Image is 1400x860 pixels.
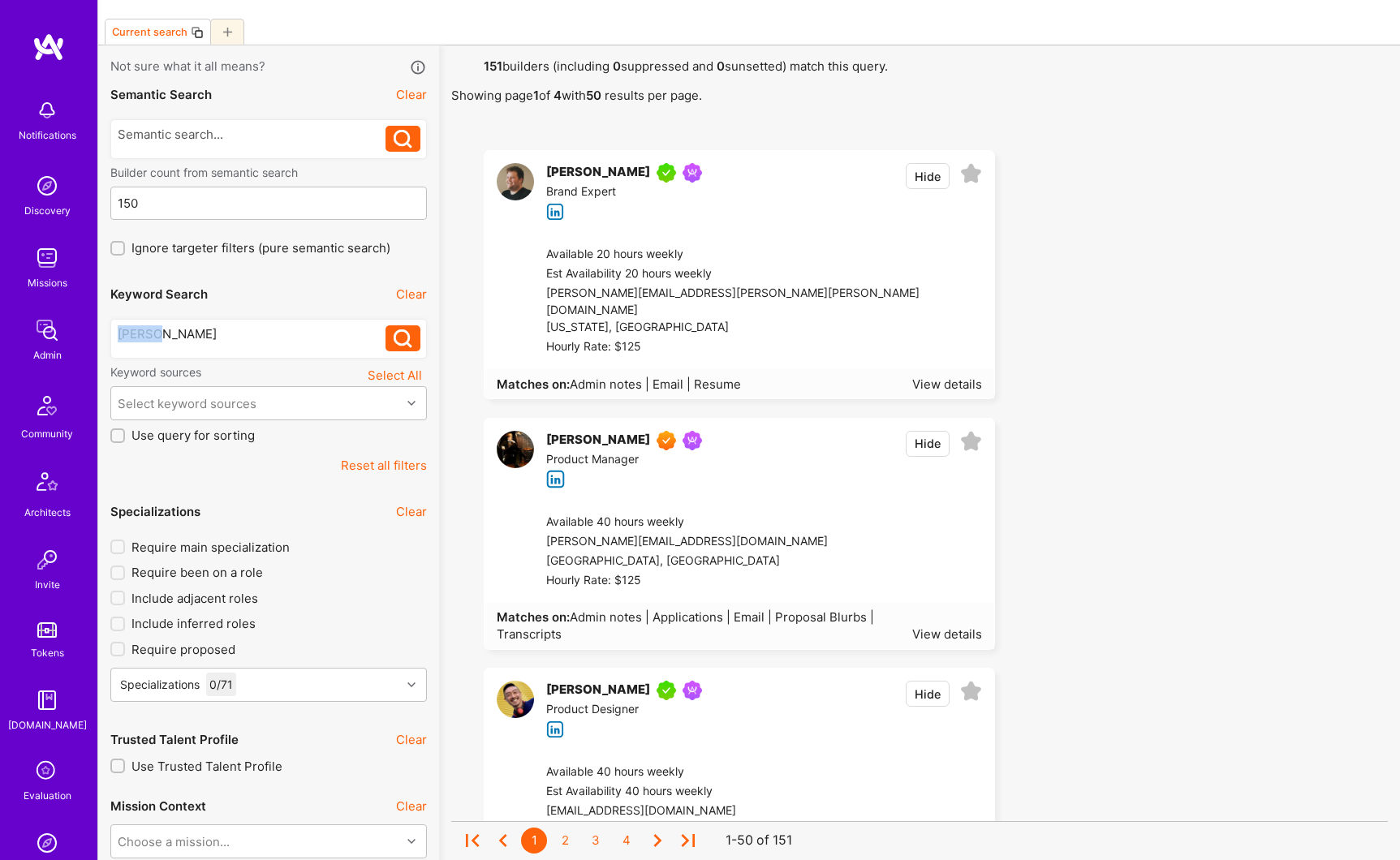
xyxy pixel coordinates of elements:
button: Clear [396,86,427,103]
img: tokens [37,622,57,638]
i: icon EmptyStar [960,681,982,703]
div: Choose a mission... [118,832,230,849]
span: Use query for sorting [131,427,255,444]
div: Tokens [31,644,64,661]
span: Not sure what it all means? [110,58,265,76]
img: Been on Mission [683,681,702,700]
div: Hourly Rate: $125 [546,571,828,591]
button: Hide [906,163,950,189]
i: icon linkedIn [546,470,565,488]
img: Exceptional A.Teamer [657,431,676,450]
i: icon Info [409,58,428,77]
div: Admin [33,346,62,363]
button: Clear [396,286,427,303]
strong: Matches on: [497,609,570,625]
div: Invite [35,576,60,593]
a: User Avatar [497,681,534,738]
div: Product Manager [546,450,709,470]
img: Been on Mission [683,431,702,450]
img: bell [31,94,63,127]
div: [PERSON_NAME] [546,163,650,183]
div: Available 20 hours weekly [546,245,982,264]
i: icon EmptyStar [960,163,982,185]
img: Architects [28,465,67,504]
div: Evaluation [24,787,71,804]
div: [PERSON_NAME] [546,431,650,450]
div: Specializations [110,503,200,520]
img: User Avatar [497,431,534,468]
label: Keyword sources [110,364,201,380]
img: Invite [31,544,63,576]
div: Keyword Search [110,286,208,303]
div: Current search [112,26,187,38]
p: Showing page of with results per page. [451,87,1388,104]
img: logo [32,32,65,62]
div: 1 [521,828,547,854]
div: Missions [28,274,67,291]
div: 2 [552,828,578,854]
div: [PERSON_NAME] [118,325,386,342]
strong: 0 [717,58,725,74]
img: teamwork [31,242,63,274]
i: icon linkedIn [546,720,565,739]
i: icon EmptyStar [960,431,982,453]
i: icon Chevron [407,837,416,845]
span: Use Trusted Talent Profile [131,758,282,775]
div: Community [21,425,73,442]
strong: 1 [533,88,539,103]
div: Available 40 hours weekly [546,763,764,782]
img: User Avatar [497,681,534,718]
i: icon linkedIn [546,203,565,221]
div: Hourly Rate: $125 [546,338,982,357]
div: Product Designer [546,700,709,720]
img: A.Teamer in Residence [657,163,676,183]
div: [GEOGRAPHIC_DATA], [GEOGRAPHIC_DATA] [546,552,828,571]
a: User Avatar [497,163,534,221]
img: guide book [31,684,63,716]
img: discovery [31,170,63,202]
div: [PERSON_NAME][EMAIL_ADDRESS][DOMAIN_NAME] [546,532,828,552]
div: 1-50 of 151 [726,832,792,849]
div: Est Availability 20 hours weekly [546,264,982,284]
i: icon Search [394,130,412,148]
i: icon Chevron [407,399,416,407]
button: Hide [906,431,950,457]
div: Specializations [120,676,200,693]
strong: 0 [613,58,621,74]
div: View details [912,376,982,393]
div: Semantic Search [110,86,212,103]
span: Require been on a role [131,564,263,581]
img: A.Teamer in Residence [657,681,676,700]
span: Require proposed [131,641,235,658]
div: Mission Context [110,798,206,815]
img: Community [28,386,67,425]
span: Admin notes | Applications | Email | Proposal Blurbs | Transcripts [497,609,874,642]
button: Clear [396,731,427,748]
img: User Avatar [497,163,534,200]
div: Architects [24,504,71,521]
div: Select keyword sources [118,395,256,412]
i: icon Plus [223,28,232,37]
div: [DOMAIN_NAME] [8,716,87,733]
button: Hide [906,681,950,707]
button: Clear [396,503,427,520]
img: Been on Mission [683,163,702,183]
i: icon SelectionTeam [32,756,62,787]
div: Discovery [24,202,71,219]
div: Trusted Talent Profile [110,731,239,748]
div: Est Availability 40 hours weekly [546,782,764,802]
strong: 151 [484,58,502,74]
span: Include inferred roles [131,615,256,632]
div: 4 [614,828,640,854]
div: [US_STATE], [GEOGRAPHIC_DATA] [546,318,982,338]
div: [EMAIL_ADDRESS][DOMAIN_NAME] [546,802,764,821]
div: Brand Expert [546,183,709,202]
div: [PERSON_NAME] [546,681,650,700]
strong: 4 [554,88,562,103]
span: Require main specialization [131,539,290,556]
span: Include adjacent roles [131,590,258,607]
i: icon Search [394,329,412,348]
div: 3 [583,828,609,854]
button: Reset all filters [341,457,427,474]
div: View details [912,626,982,643]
